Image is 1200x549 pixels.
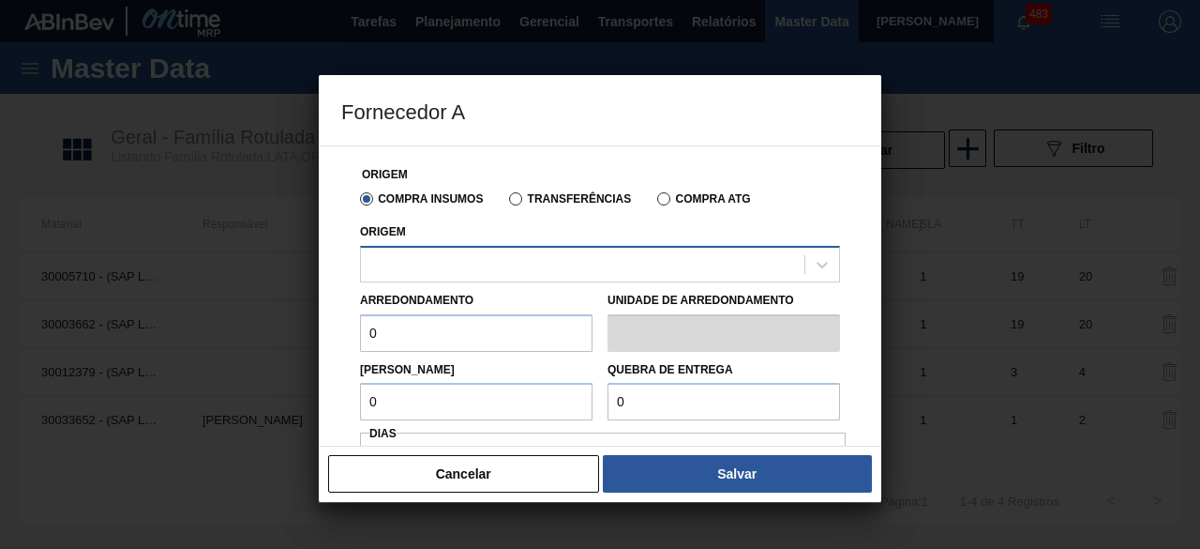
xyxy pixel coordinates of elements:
label: [PERSON_NAME] [360,363,455,376]
label: Unidade de arredondamento [607,287,840,314]
label: Transit Time [530,445,677,472]
span: Dias [369,427,397,440]
label: SLA [367,445,515,472]
label: Compra ATG [657,192,750,206]
button: Cancelar [328,455,599,493]
label: Transferências [509,192,631,206]
button: Salvar [603,455,872,493]
label: Origem [360,225,406,238]
h3: Fornecedor A [319,75,881,146]
label: Origem [362,168,408,181]
label: Arredondamento [360,294,473,307]
label: Tempo de espera [691,445,838,472]
label: Compra Insumos [360,192,483,206]
label: Quebra de entrega [607,363,733,376]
